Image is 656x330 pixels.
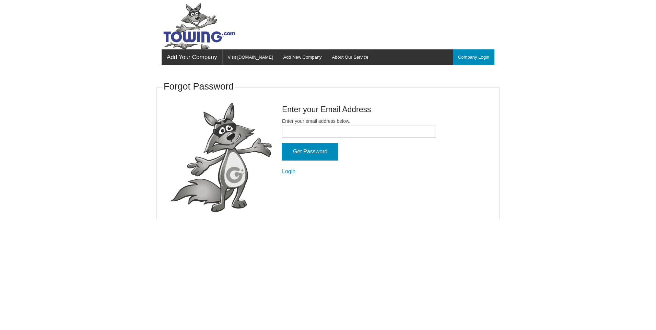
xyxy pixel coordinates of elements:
[278,49,327,65] a: Add New Company
[282,143,338,161] input: Get Password
[169,103,272,212] img: fox-Presenting.png
[162,49,222,65] a: Add Your Company
[164,80,234,93] h3: Forgot Password
[282,104,436,115] h4: Enter your Email Address
[327,49,373,65] a: About Our Service
[282,125,436,138] input: Enter your email address below.
[282,168,295,174] a: Login
[282,118,436,138] label: Enter your email address below.
[453,49,494,65] a: Company Login
[162,3,237,49] img: Towing.com Logo
[223,49,278,65] a: Visit [DOMAIN_NAME]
